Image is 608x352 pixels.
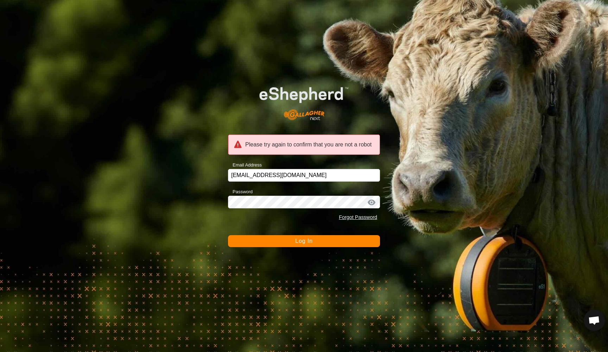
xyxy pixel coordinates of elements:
[243,74,365,126] img: E-shepherd Logo
[228,188,253,195] label: Password
[228,235,380,247] button: Log In
[584,310,605,331] div: Open chat
[228,162,262,169] label: Email Address
[228,134,380,155] div: Please try again to confirm that you are not a robot
[295,238,312,244] span: Log In
[228,169,380,182] input: Email Address
[339,214,377,220] a: Forgot Password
